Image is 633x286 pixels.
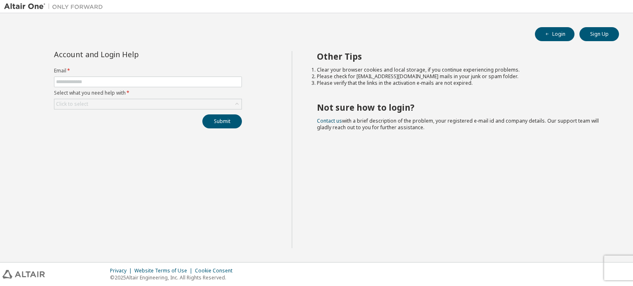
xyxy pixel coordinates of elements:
li: Clear your browser cookies and local storage, if you continue experiencing problems. [317,67,605,73]
img: altair_logo.svg [2,270,45,279]
div: Click to select [54,99,241,109]
button: Submit [202,114,242,128]
img: Altair One [4,2,107,11]
label: Email [54,67,242,74]
div: Cookie Consent [195,267,237,274]
button: Login [535,27,574,41]
a: Contact us [317,117,342,124]
div: Privacy [110,267,134,274]
p: © 2025 Altair Engineering, Inc. All Rights Reserved. [110,274,237,281]
li: Please check for [EMAIL_ADDRESS][DOMAIN_NAME] mails in your junk or spam folder. [317,73,605,80]
h2: Not sure how to login? [317,102,605,113]
h2: Other Tips [317,51,605,62]
div: Account and Login Help [54,51,204,58]
span: with a brief description of the problem, your registered e-mail id and company details. Our suppo... [317,117,599,131]
button: Sign Up [579,27,619,41]
li: Please verify that the links in the activation e-mails are not expired. [317,80,605,86]
div: Website Terms of Use [134,267,195,274]
label: Select what you need help with [54,90,242,96]
div: Click to select [56,101,88,107]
